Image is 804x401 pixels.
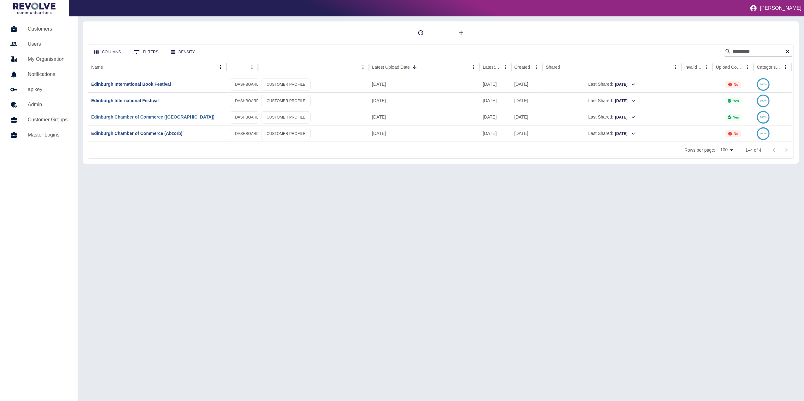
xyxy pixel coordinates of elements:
a: DASHBOARD [230,128,264,140]
a: DASHBOARD [230,111,264,124]
a: My Organisation [5,52,73,67]
a: Edinburgh International Book Festival [91,82,171,87]
p: 1–4 of 4 [745,147,761,153]
button: column menu [248,63,256,72]
div: Last Shared: [546,76,678,92]
a: Edinburgh Chamber of Commerce (Abzorb) [91,131,182,136]
a: Admin [5,97,73,112]
a: Master Logins [5,127,73,142]
button: Shared column menu [671,63,680,72]
button: Show filters [128,46,163,58]
div: 20 Aug 2025 [369,109,480,125]
a: Notifications [5,67,73,82]
a: Edinburgh International Festival [91,98,159,103]
p: No [734,132,738,136]
h5: Master Logins [28,131,67,139]
button: Clear [783,47,792,56]
div: Last Shared: [546,93,678,109]
div: 11 Aug 2025 [480,92,511,109]
div: 04 Jul 2023 [511,92,543,109]
div: Upload Complete [716,65,743,70]
h5: Customers [28,25,67,33]
h5: My Organisation [28,55,67,63]
p: Yes [733,115,739,119]
a: Customer Groups [5,112,73,127]
div: Name [91,65,103,70]
p: Rows per page: [684,147,715,153]
div: Not all required reports for this customer were uploaded for the latest usage month. [725,81,741,88]
div: 26 Apr 2024 [511,125,543,142]
text: 100% [760,116,766,119]
button: [PERSON_NAME] [747,2,804,15]
div: Last Shared: [546,125,678,142]
div: Invalid Creds [684,65,702,70]
button: Select columns [89,46,126,58]
a: CUSTOMER PROFILE [261,78,311,91]
p: No [734,83,738,86]
h5: Users [28,40,67,48]
p: Yes [733,99,739,103]
button: Categorised column menu [781,63,790,72]
button: [DATE] [614,129,636,139]
h5: apikey [28,86,67,93]
button: Upload Complete column menu [743,63,752,72]
div: 100 [718,145,735,154]
button: Latest Upload Date column menu [469,63,478,72]
div: Shared [546,65,560,70]
div: Categorised [757,65,781,70]
button: Density [166,46,200,58]
button: Name column menu [216,63,225,72]
a: CUSTOMER PROFILE [261,111,311,124]
div: Latest Usage [483,65,500,70]
div: 26 Aug 2025 [369,92,480,109]
div: 26 Aug 2025 [480,76,511,92]
button: [DATE] [614,96,636,106]
div: Created [514,65,530,70]
h5: Notifications [28,71,67,78]
button: [DATE] [614,113,636,122]
div: Search [725,46,792,58]
div: 31 Jul 2025 [480,125,511,142]
h5: Customer Groups [28,116,67,124]
a: Customers [5,21,73,37]
button: column menu [359,63,367,72]
text: 100% [760,132,766,135]
div: Latest Upload Date [372,65,410,70]
text: 100% [760,99,766,102]
div: Last Shared: [546,109,678,125]
div: 16 Aug 2025 [480,109,511,125]
a: CUSTOMER PROFILE [261,128,311,140]
a: Users [5,37,73,52]
a: DASHBOARD [230,78,264,91]
h5: Admin [28,101,67,108]
a: CUSTOMER PROFILE [261,95,311,107]
a: apikey [5,82,73,97]
div: 29 Aug 2025 [369,76,480,92]
button: Created column menu [532,63,541,72]
text: 100% [760,83,766,86]
button: Latest Usage column menu [501,63,510,72]
button: [DATE] [614,80,636,90]
div: 04 Jul 2023 [511,76,543,92]
a: Edinburgh Chamber of Commerce ([GEOGRAPHIC_DATA]) [91,114,214,119]
a: DASHBOARD [230,95,264,107]
img: Logo [13,3,56,14]
p: [PERSON_NAME] [760,5,801,11]
div: 04 Aug 2025 [369,125,480,142]
button: Sort [410,63,419,72]
button: Invalid Creds column menu [702,63,711,72]
div: 04 Jul 2023 [511,109,543,125]
div: Not all required reports for this customer were uploaded for the latest usage month. [725,130,741,137]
